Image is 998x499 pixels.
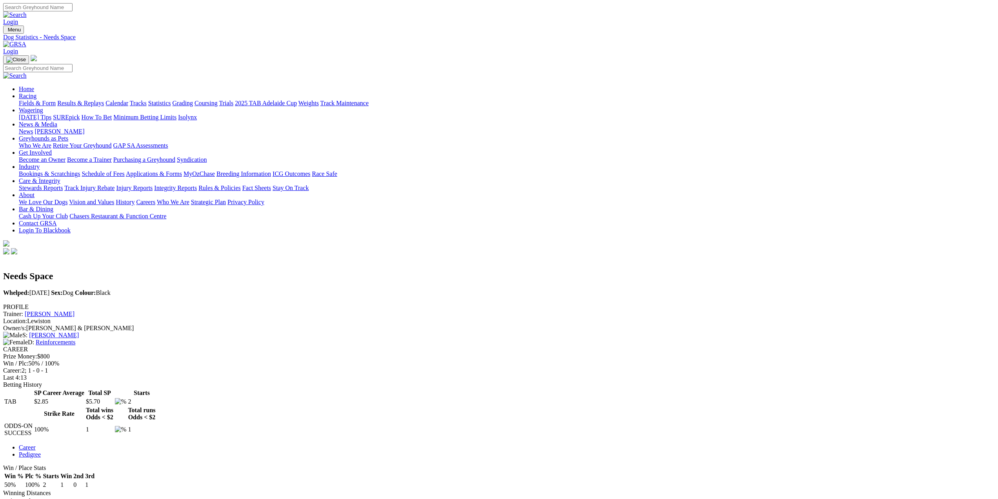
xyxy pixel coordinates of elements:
a: Race Safe [312,170,337,177]
th: Starts [42,472,59,480]
td: 2 [42,481,59,489]
th: Total runs Odds < $2 [127,406,156,421]
div: Wagering [19,114,995,121]
a: Syndication [177,156,207,163]
h2: Needs Space [3,271,995,281]
a: Industry [19,163,40,170]
a: Breeding Information [216,170,271,177]
div: PROFILE [3,303,995,311]
span: Last 4: [3,374,20,381]
a: Bookings & Scratchings [19,170,80,177]
div: Care & Integrity [19,185,995,192]
a: [PERSON_NAME] [29,332,79,338]
img: % [115,426,126,433]
img: facebook.svg [3,248,9,254]
a: Injury Reports [116,185,153,191]
span: D: [3,339,34,345]
a: Home [19,86,34,92]
td: 50% [4,481,24,489]
img: logo-grsa-white.png [31,55,37,61]
div: Win / Place Stats [3,464,995,472]
th: Total wins Odds < $2 [85,406,114,421]
a: Care & Integrity [19,177,60,184]
span: Menu [8,27,21,33]
div: Greyhounds as Pets [19,142,995,149]
a: Weights [298,100,319,106]
a: About [19,192,35,198]
td: 1 [127,422,156,437]
input: Search [3,64,73,72]
a: Greyhounds as Pets [19,135,68,142]
button: Toggle navigation [3,55,29,64]
b: Colour: [75,289,96,296]
a: Statistics [148,100,171,106]
a: Vision and Values [69,199,114,205]
a: Who We Are [19,142,51,149]
th: Plc % [25,472,42,480]
input: Search [3,3,73,11]
a: ICG Outcomes [273,170,310,177]
td: $5.70 [85,398,114,406]
a: Cash Up Your Club [19,213,68,219]
a: Schedule of Fees [82,170,124,177]
a: [DATE] Tips [19,114,51,121]
a: Login [3,18,18,25]
a: [PERSON_NAME] [25,311,75,317]
img: % [115,398,126,405]
th: Strike Rate [34,406,85,421]
th: SP Career Average [34,389,85,397]
a: Chasers Restaurant & Function Centre [69,213,166,219]
a: Minimum Betting Limits [113,114,176,121]
div: Bar & Dining [19,213,995,220]
a: Who We Are [157,199,189,205]
span: Black [75,289,111,296]
a: Privacy Policy [227,199,264,205]
a: GAP SA Assessments [113,142,168,149]
th: 3rd [85,472,95,480]
span: Owner/s: [3,325,26,331]
span: Win / Plc: [3,360,28,367]
a: Pedigree [19,451,41,458]
a: Applications & Forms [126,170,182,177]
td: ODDS-ON SUCCESS [4,422,33,437]
div: Racing [19,100,995,107]
td: 1 [60,481,72,489]
td: 2 [127,398,156,406]
img: twitter.svg [11,248,17,254]
a: Career [19,444,36,451]
span: [DATE] [3,289,49,296]
span: Location: [3,318,27,324]
div: About [19,199,995,206]
a: Trials [219,100,233,106]
a: Track Injury Rebate [64,185,115,191]
img: logo-grsa-white.png [3,240,9,247]
span: Career: [3,367,22,374]
th: Win [60,472,72,480]
div: 13 [3,374,995,381]
div: [PERSON_NAME] & [PERSON_NAME] [3,325,995,332]
div: Betting History [3,381,995,388]
a: News [19,128,33,135]
div: $800 [3,353,995,360]
a: Dog Statistics - Needs Space [3,34,995,41]
img: Close [6,57,26,63]
span: Prize Money: [3,353,37,360]
th: Win % [4,472,24,480]
td: 0 [73,481,84,489]
div: News & Media [19,128,995,135]
div: 2; 1 - 0 - 1 [3,367,995,374]
a: Wagering [19,107,43,113]
a: Become an Owner [19,156,65,163]
a: Stay On Track [273,185,309,191]
img: Female [3,339,28,346]
img: Male [3,332,22,339]
a: 2025 TAB Adelaide Cup [235,100,297,106]
a: [PERSON_NAME] [35,128,84,135]
div: Winning Distances [3,490,995,497]
td: 1 [85,481,95,489]
td: 100% [34,422,85,437]
div: CAREER [3,346,995,353]
span: Trainer: [3,311,23,317]
a: Track Maintenance [320,100,369,106]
